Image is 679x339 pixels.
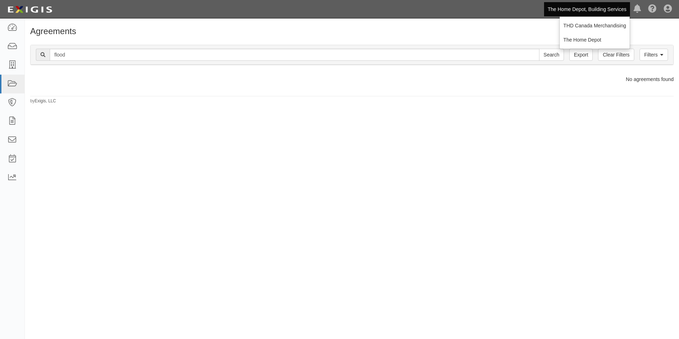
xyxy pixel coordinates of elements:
[560,18,630,33] a: THD Canada Merchandising
[25,76,679,83] div: No agreements found
[569,49,593,61] a: Export
[30,98,56,104] small: by
[35,98,56,103] a: Exigis, LLC
[560,33,630,47] a: The Home Depot
[598,49,634,61] a: Clear Filters
[648,5,657,14] i: Help Center - Complianz
[544,2,630,16] a: The Home Depot, Building Services
[30,27,674,36] h1: Agreements
[5,3,54,16] img: logo-5460c22ac91f19d4615b14bd174203de0afe785f0fc80cf4dbbc73dc1793850b.png
[50,49,539,61] input: Search
[640,49,668,61] a: Filters
[539,49,564,61] input: Search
